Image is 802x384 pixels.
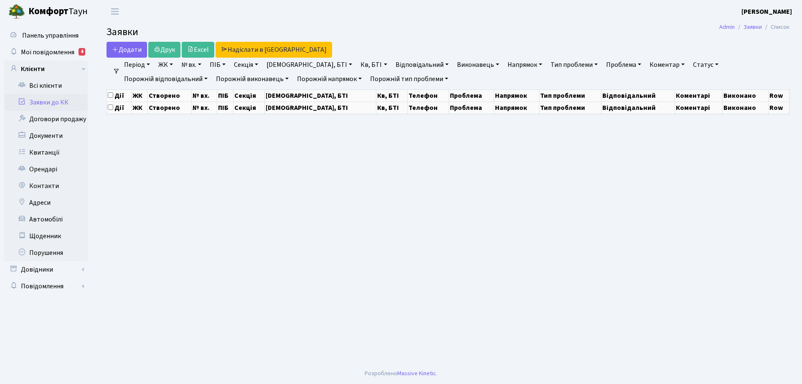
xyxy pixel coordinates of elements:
a: Заявки до КК [4,94,88,111]
a: Admin [719,23,735,31]
th: ЖК [132,89,147,102]
a: [DEMOGRAPHIC_DATA], БТІ [263,58,355,72]
a: Панель управління [4,27,88,44]
th: ПІБ [217,102,233,114]
a: № вх. [178,58,205,72]
th: Секція [233,102,265,114]
th: Row [768,89,789,102]
th: ПІБ [217,89,233,102]
th: Створено [147,102,192,114]
a: ЖК [155,58,176,72]
th: Створено [147,89,192,102]
th: Row [768,102,789,114]
button: Переключити навігацію [104,5,125,18]
th: [DEMOGRAPHIC_DATA], БТІ [265,89,376,102]
div: 4 [79,48,85,56]
th: Напрямок [494,89,539,102]
th: Проблема [449,89,494,102]
a: Автомобілі [4,211,88,228]
a: Напрямок [504,58,546,72]
th: Коментарі [675,102,723,114]
a: Заявки [744,23,762,31]
th: Секція [233,89,265,102]
th: Тип проблеми [539,102,601,114]
b: Комфорт [28,5,69,18]
th: Телефон [408,102,449,114]
span: Заявки [107,25,138,39]
th: Тип проблеми [539,89,601,102]
a: Період [121,58,153,72]
a: Порожній виконавець [213,72,292,86]
a: Всі клієнти [4,77,88,94]
a: Проблема [603,58,645,72]
th: Кв, БТІ [376,102,407,114]
a: Порушення [4,244,88,261]
a: Коментар [646,58,688,72]
a: Щоденник [4,228,88,244]
th: Кв, БТІ [376,89,407,102]
a: Друк [148,42,180,58]
li: Список [762,23,789,32]
th: Дії [107,102,132,114]
a: Мої повідомлення4 [4,44,88,61]
a: [PERSON_NAME] [741,7,792,17]
a: Довідники [4,261,88,278]
th: Дії [107,89,132,102]
span: Мої повідомлення [21,48,74,57]
a: Надіслати в [GEOGRAPHIC_DATA] [216,42,332,58]
a: Документи [4,127,88,144]
span: Таун [28,5,88,19]
a: Адреси [4,194,88,211]
a: Повідомлення [4,278,88,295]
img: logo.png [8,3,25,20]
th: № вх. [192,89,217,102]
th: [DEMOGRAPHIC_DATA], БТІ [265,102,376,114]
a: ПІБ [206,58,229,72]
a: Контакти [4,178,88,194]
a: Кв, БТІ [357,58,390,72]
th: Напрямок [494,102,539,114]
a: Тип проблеми [547,58,601,72]
a: Відповідальний [392,58,452,72]
a: Договори продажу [4,111,88,127]
a: Додати [107,42,147,58]
th: Телефон [408,89,449,102]
span: Панель управління [22,31,79,40]
th: Коментарі [675,89,723,102]
a: Порожній відповідальний [121,72,211,86]
a: Клієнти [4,61,88,77]
th: Виконано [723,102,768,114]
th: Відповідальний [601,102,675,114]
a: Порожній тип проблеми [367,72,452,86]
span: Додати [112,45,142,54]
th: Відповідальний [601,89,675,102]
nav: breadcrumb [707,18,802,36]
a: Секція [231,58,261,72]
b: [PERSON_NAME] [741,7,792,16]
a: Виконавець [454,58,503,72]
th: Виконано [723,89,768,102]
div: Розроблено . [365,369,437,378]
th: ЖК [132,102,147,114]
a: Статус [690,58,722,72]
th: Проблема [449,102,494,114]
a: Massive Kinetic [397,369,436,378]
a: Excel [182,42,214,58]
a: Порожній напрямок [294,72,365,86]
a: Орендарі [4,161,88,178]
th: № вх. [192,102,217,114]
a: Квитанції [4,144,88,161]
